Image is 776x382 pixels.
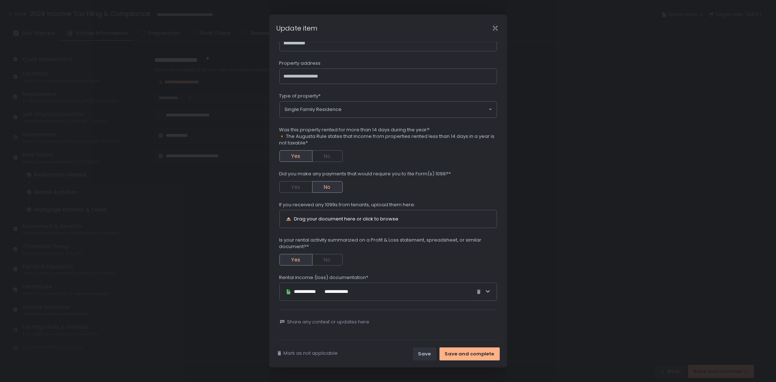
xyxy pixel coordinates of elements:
button: Yes [279,150,313,162]
div: Search for option [280,102,497,118]
h1: Update item [276,23,318,33]
button: Save and complete [439,347,500,361]
button: Mark as not applicable [276,350,338,357]
span: Rental income (loss) documentation* [279,274,369,281]
button: No [312,181,343,193]
span: If you received any 1099s from tenants, upload them here: [279,202,415,208]
span: Share any context or updates here [287,319,370,325]
button: Save [413,347,437,361]
span: Single Family Residence [285,106,342,113]
div: Save [418,351,431,357]
span: Was this property rented for more than 14 days during the year? [279,127,497,133]
button: No [313,150,343,162]
span: 🔸 The Augusta Rule states that income from properties rented less than 14 days in a year is not t... [279,133,497,146]
span: Is your rental activity summarized on a Profit & Loss statement, spreadsheet, or similar document?* [279,237,497,250]
span: Did you make any payments that would require you to file Form(s) 1099?* [279,171,451,177]
div: Drag your document here or click to browse [294,216,399,221]
input: Search for option [342,106,488,113]
div: Close [484,24,507,32]
span: Property address [279,60,321,67]
button: No [313,254,343,266]
button: Yes [279,254,313,266]
div: Save and complete [445,351,494,357]
button: Yes [279,181,312,193]
span: Mark as not applicable [284,350,338,357]
span: Type of property* [279,93,321,99]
